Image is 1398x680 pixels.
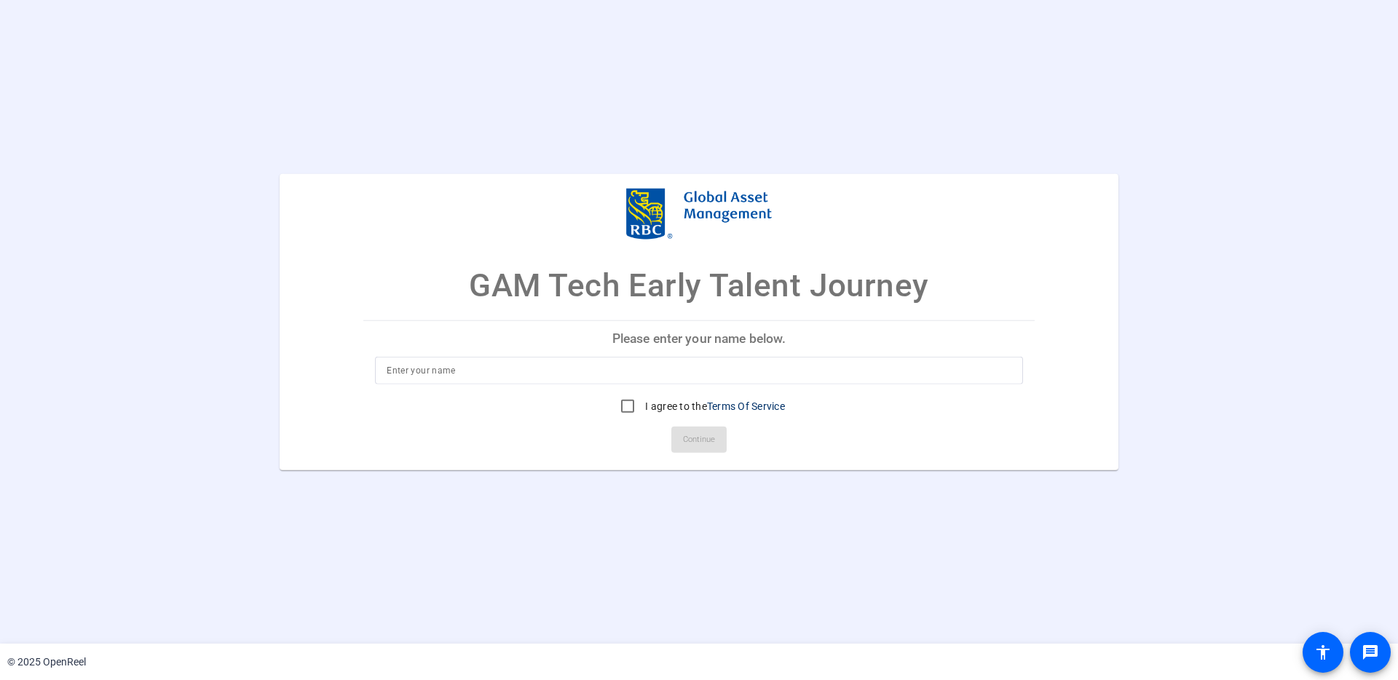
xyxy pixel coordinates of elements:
mat-icon: accessibility [1314,644,1332,661]
div: © 2025 OpenReel [7,655,86,670]
img: company-logo [626,189,772,240]
p: GAM Tech Early Talent Journey [469,261,929,309]
label: I agree to the [642,398,785,413]
mat-icon: message [1362,644,1379,661]
p: Please enter your name below. [363,321,1035,356]
input: Enter your name [387,361,1011,379]
a: Terms Of Service [707,400,785,411]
